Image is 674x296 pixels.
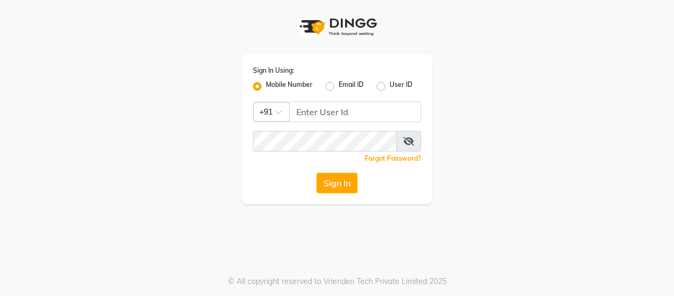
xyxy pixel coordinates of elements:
[365,154,421,162] a: Forgot Password?
[253,131,397,152] input: Username
[266,80,313,93] label: Mobile Number
[316,173,358,193] button: Sign In
[339,80,364,93] label: Email ID
[390,80,412,93] label: User ID
[289,102,421,122] input: Username
[294,11,380,43] img: logo1.svg
[253,66,294,75] label: Sign In Using:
